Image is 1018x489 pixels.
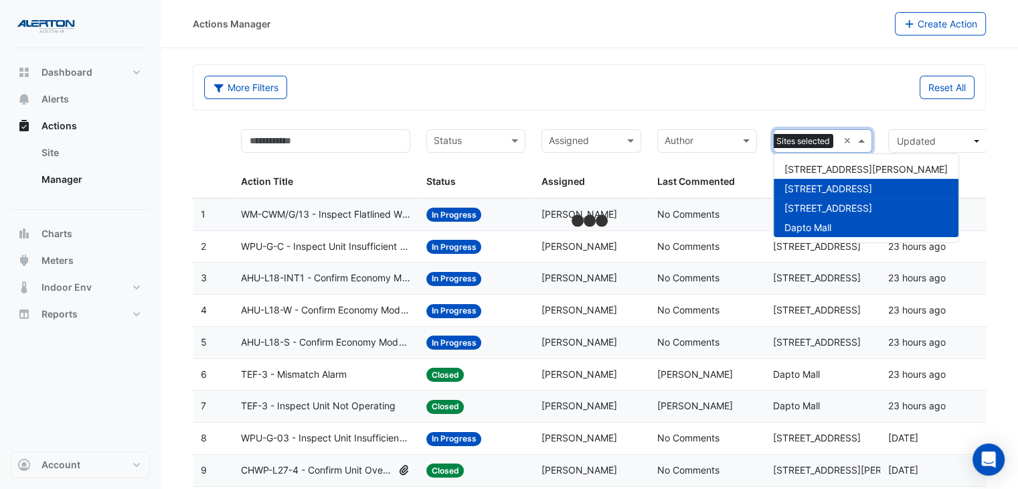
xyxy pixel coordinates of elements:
a: Site [31,139,150,166]
span: Meters [41,254,74,267]
span: [STREET_ADDRESS][PERSON_NAME] [784,163,948,175]
span: 2025-09-17T11:07:42.243 [888,432,918,443]
span: Assigned [541,176,585,187]
span: Dapto Mall [773,368,820,380]
span: TEF-3 - Mismatch Alarm [241,367,347,382]
span: 2025-09-18T09:11:07.685 [888,368,946,380]
span: AHU-L18-INT1 - Confirm Economy Mode Override OFF (Energy Waste) [241,271,410,286]
button: Indoor Env [11,274,150,301]
app-icon: Dashboard [17,66,31,79]
span: WM-CWM/G/13 - Inspect Flatlined Water Sub-Meter [241,207,410,222]
span: AHU-L18-S - Confirm Economy Mode Override OFF (Energy Waste) [241,335,410,350]
button: Actions [11,113,150,139]
span: Account [41,458,80,472]
span: In Progress [426,208,482,222]
span: Alerts [41,92,69,106]
span: 2025-09-17T09:01:10.166 [888,464,918,476]
span: WPU-G-C - Inspect Unit Insufficient Heating [241,239,410,255]
button: Meters [11,247,150,274]
span: 3 [201,272,207,283]
span: In Progress [426,272,482,286]
button: Account [11,451,150,478]
span: 5 [201,336,207,348]
span: 7 [201,400,206,411]
span: In Progress [426,240,482,254]
span: 2025-09-18T09:28:01.254 [888,272,946,283]
button: Alerts [11,86,150,113]
button: More Filters [204,76,287,99]
span: [STREET_ADDRESS] [773,432,861,443]
span: In Progress [426,336,482,350]
span: 4 [201,304,207,316]
div: Actions [11,139,150,198]
span: [PERSON_NAME] [541,240,617,252]
button: Reports [11,301,150,328]
img: Company Logo [16,11,76,38]
button: Reset All [920,76,974,99]
span: [PERSON_NAME] [541,464,617,476]
span: No Comments [657,432,719,443]
span: WPU-G-03 - Inspect Unit Insufficient Heating [241,431,410,446]
span: [STREET_ADDRESS] [773,336,861,348]
span: [PERSON_NAME] [541,368,617,380]
button: Dashboard [11,59,150,86]
span: [PERSON_NAME] [541,336,617,348]
span: Updated [897,135,936,147]
button: Charts [11,220,150,247]
span: [PERSON_NAME] [657,368,733,380]
span: No Comments [657,336,719,348]
app-icon: Alerts [17,92,31,106]
span: 2 [201,240,206,252]
span: Charts [41,227,72,240]
div: Actions Manager [193,17,271,31]
span: Dashboard [41,66,92,79]
span: [STREET_ADDRESS] [773,240,861,252]
div: Options List [774,154,958,242]
span: 1 [201,208,205,220]
span: Closed [426,464,464,478]
app-icon: Indoor Env [17,281,31,294]
span: No Comments [657,464,719,476]
span: [STREET_ADDRESS] [784,202,872,214]
button: Create Action [895,12,987,36]
span: [PERSON_NAME] [541,304,617,316]
span: 2025-09-18T09:27:53.097 [888,304,946,316]
app-icon: Actions [17,119,31,133]
span: Actions [41,119,77,133]
span: 9 [201,464,207,476]
span: No Comments [657,208,719,220]
span: Dapto Mall [773,400,820,411]
span: Closed [426,368,464,382]
span: In Progress [426,304,482,318]
span: Clear [843,133,855,149]
span: 8 [201,432,207,443]
button: Updated [888,129,988,153]
span: [PERSON_NAME] [541,432,617,443]
span: [PERSON_NAME] [541,400,617,411]
span: No Comments [657,272,719,283]
span: 6 [201,368,207,380]
span: [STREET_ADDRESS] [773,272,861,283]
span: Action Title [241,176,293,187]
span: 3 Sites selected [766,134,833,149]
span: [STREET_ADDRESS] [773,304,861,316]
span: [STREET_ADDRESS][PERSON_NAME] [773,464,936,476]
span: TEF-3 - Inspect Unit Not Operating [241,399,396,414]
app-icon: Meters [17,254,31,267]
span: CHWP-L27-4 - Confirm Unit Overnight Operation (Energy Waste) [241,463,393,478]
span: Status [426,176,456,187]
span: No Comments [657,304,719,316]
app-icon: Charts [17,227,31,240]
span: [PERSON_NAME] [541,272,617,283]
div: Open Intercom Messenger [972,443,1005,476]
span: 2025-09-18T09:27:43.021 [888,336,946,348]
span: AHU-L18-W - Confirm Economy Mode Override OFF (Energy Waste) [241,303,410,318]
span: Last Commented [657,176,735,187]
span: Indoor Env [41,281,92,294]
span: [PERSON_NAME] [657,400,733,411]
span: Reports [41,307,78,321]
span: 2025-09-18T09:10:33.256 [888,400,946,411]
span: Dapto Mall [784,222,831,233]
span: Closed [426,400,464,414]
span: In Progress [426,432,482,446]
